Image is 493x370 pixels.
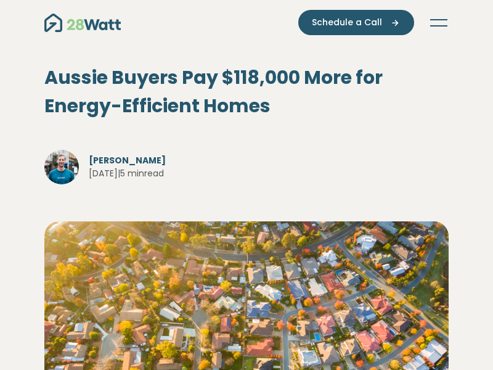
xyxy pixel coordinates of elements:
[44,14,121,32] img: 28Watt
[44,64,449,120] h1: Aussie Buyers Pay $118,000 More for Energy-Efficient Homes
[89,154,174,167] span: [PERSON_NAME]
[298,10,414,35] button: Schedule a Call
[312,16,382,29] span: Schedule a Call
[429,17,449,29] button: Toggle navigation
[89,167,164,180] span: [DATE] | 5 min read
[44,150,79,184] img: Robin Stam
[44,10,449,35] nav: Main navigation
